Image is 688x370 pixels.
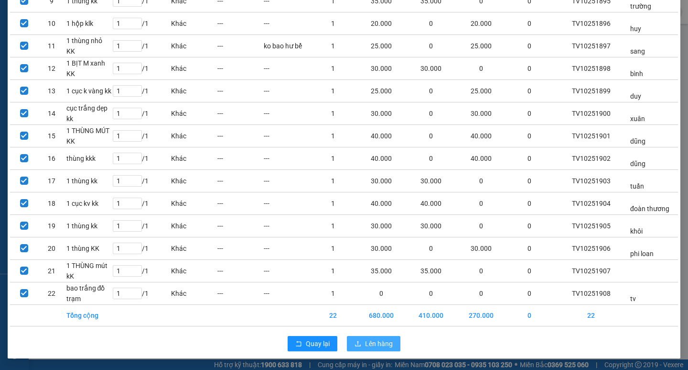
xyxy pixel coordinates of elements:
td: TV10251899 [553,80,630,102]
td: 0 [456,215,506,237]
td: 18 [38,192,65,215]
td: --- [263,147,310,170]
td: 22 [310,305,356,326]
td: Khác [171,57,217,80]
span: Quay lại [306,338,330,349]
td: Tổng cộng [66,305,112,326]
span: đoàn thương [630,205,669,213]
td: 0 [506,57,553,80]
td: Khác [171,260,217,282]
td: / 1 [112,192,171,215]
td: 1 thùng kk [66,215,112,237]
td: Khác [171,35,217,57]
td: --- [217,215,263,237]
td: 13 [38,80,65,102]
td: 1 [310,102,356,125]
td: --- [217,147,263,170]
td: 0 [406,80,456,102]
td: 0 [406,102,456,125]
td: 40.000 [356,192,406,215]
td: 25.000 [456,35,506,57]
td: / 1 [112,57,171,80]
td: 1 [310,80,356,102]
td: 30.000 [356,102,406,125]
td: 16 [38,147,65,170]
td: / 1 [112,215,171,237]
td: 0 [506,215,553,237]
td: --- [217,57,263,80]
td: 0 [406,125,456,147]
td: bao trắng đồ trạm [66,282,112,305]
td: 30.000 [356,170,406,192]
td: 20 [38,237,65,260]
td: 0 [506,237,553,260]
td: 25.000 [356,35,406,57]
td: TV10251900 [553,102,630,125]
span: tv [630,295,636,303]
td: TV10251898 [553,57,630,80]
td: 1 [310,35,356,57]
td: 0 [406,12,456,35]
span: Lên hàng [365,338,393,349]
td: --- [217,260,263,282]
td: 0 [506,125,553,147]
td: TV10251907 [553,260,630,282]
td: / 1 [112,260,171,282]
td: 1 thùng nhỏ KK [66,35,112,57]
td: 410.000 [406,305,456,326]
td: 1 cục k vàng kk [66,80,112,102]
td: 20.000 [456,12,506,35]
td: ko bao hư bể [263,35,310,57]
td: / 1 [112,12,171,35]
span: tuấn [630,182,644,190]
td: 19 [38,215,65,237]
td: 0 [506,192,553,215]
td: --- [263,215,310,237]
span: 11:46:12 [DATE] [44,44,98,53]
td: --- [263,192,310,215]
td: / 1 [112,80,171,102]
td: 35.000 [356,260,406,282]
td: 30.000 [456,102,506,125]
td: 40.000 [356,147,406,170]
td: 0 [506,80,553,102]
td: --- [263,102,310,125]
td: 1 cục kv kk [66,192,112,215]
td: 0 [506,260,553,282]
td: TV10251908 [553,282,630,305]
td: 0 [406,237,456,260]
td: TV10251896 [553,12,630,35]
td: 0 [506,170,553,192]
td: 0 [356,282,406,305]
td: 1 [310,215,356,237]
td: Khác [171,125,217,147]
td: 0 [406,35,456,57]
td: 1 [310,170,356,192]
td: 1 [310,192,356,215]
td: --- [217,282,263,305]
td: 0 [506,282,553,305]
td: 0 [506,12,553,35]
td: Khác [171,192,217,215]
td: --- [263,80,310,102]
button: uploadLên hàng [347,336,400,351]
span: dũng [630,137,645,145]
td: 1 [310,260,356,282]
td: 0 [506,305,553,326]
td: 30.000 [406,215,456,237]
td: Khác [171,80,217,102]
td: 0 [456,260,506,282]
td: TV10251906 [553,237,630,260]
td: 1 [310,57,356,80]
td: Khác [171,102,217,125]
span: khôi [630,227,643,235]
span: Phú [65,54,78,63]
td: / 1 [112,125,171,147]
td: 30.000 [406,57,456,80]
td: Khác [171,282,217,305]
td: --- [217,35,263,57]
td: --- [217,237,263,260]
td: 30.000 [356,237,406,260]
td: 30.000 [356,57,406,80]
td: Khác [171,215,217,237]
